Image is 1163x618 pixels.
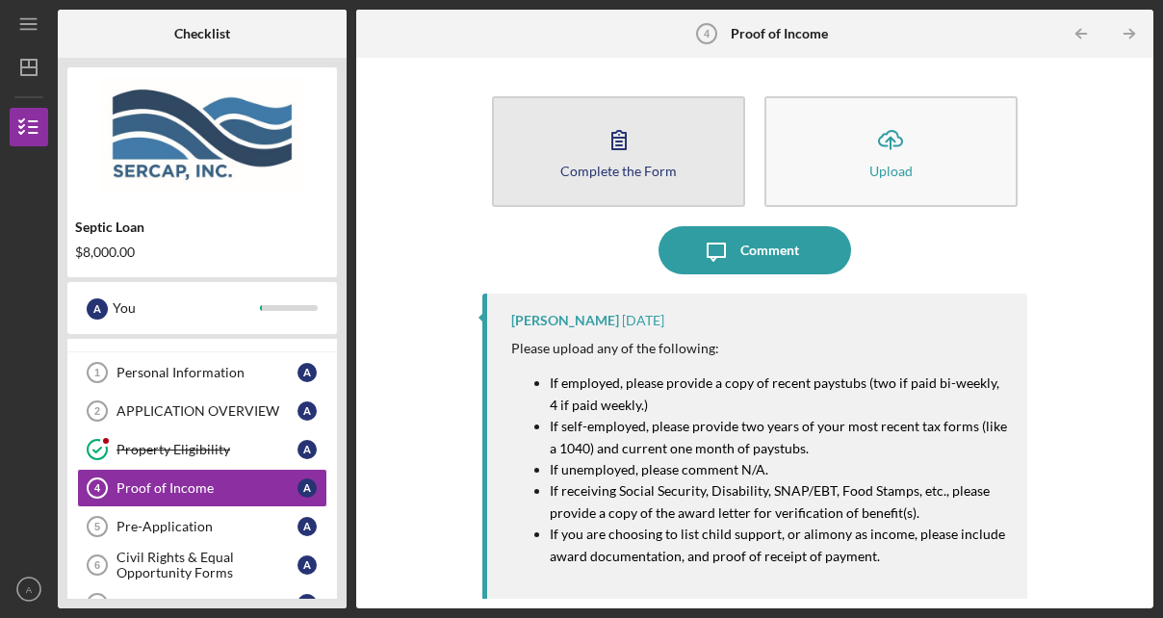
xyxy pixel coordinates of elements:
[94,598,100,609] tspan: 7
[77,392,327,430] a: 2APPLICATION OVERVIEWA
[75,245,329,260] div: $8,000.00
[297,363,317,382] div: A
[116,596,297,611] div: ID Verification
[550,418,1010,455] mark: If self-employed, please provide two years of your most recent tax forms (like a 1040) and curren...
[26,584,33,595] text: A
[297,478,317,498] div: A
[75,219,329,235] div: Septic Loan
[740,226,799,274] div: Comment
[116,365,297,380] div: Personal Information
[869,164,913,178] div: Upload
[550,526,1008,563] mark: If you are choosing to list child support, or alimony as income, please include award documentati...
[511,338,1008,359] p: Please upload any of the following:
[94,521,100,532] tspan: 5
[94,367,100,378] tspan: 1
[297,594,317,613] div: A
[116,403,297,419] div: APPLICATION OVERVIEW
[297,440,317,459] div: A
[703,28,710,39] tspan: 4
[297,401,317,421] div: A
[731,26,828,41] b: Proof of Income
[174,26,230,41] b: Checklist
[77,546,327,584] a: 6Civil Rights & Equal Opportunity FormsA
[94,559,100,571] tspan: 6
[764,96,1018,207] button: Upload
[94,482,101,494] tspan: 4
[94,405,100,417] tspan: 2
[87,298,108,320] div: A
[622,313,664,328] time: 2025-10-02 13:42
[550,461,768,477] mark: If unemployed, please comment N/A.
[116,480,297,496] div: Proof of Income
[113,292,260,324] div: You
[560,164,677,178] div: Complete the Form
[77,430,327,469] a: Property EligibilityA
[67,77,337,193] img: Product logo
[492,96,745,207] button: Complete the Form
[297,555,317,575] div: A
[511,313,619,328] div: [PERSON_NAME]
[77,353,327,392] a: 1Personal InformationA
[116,442,297,457] div: Property Eligibility
[77,469,327,507] a: 4Proof of IncomeA
[116,519,297,534] div: Pre-Application
[297,517,317,536] div: A
[10,570,48,608] button: A
[659,226,851,274] button: Comment
[550,482,993,520] mark: If receiving Social Security, Disability, SNAP/EBT, Food Stamps, etc., please provide a copy of t...
[77,507,327,546] a: 5Pre-ApplicationA
[116,550,297,580] div: Civil Rights & Equal Opportunity Forms
[550,374,1002,412] mark: If employed, please provide a copy of recent paystubs (two if paid bi-weekly, 4 if paid weekly.)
